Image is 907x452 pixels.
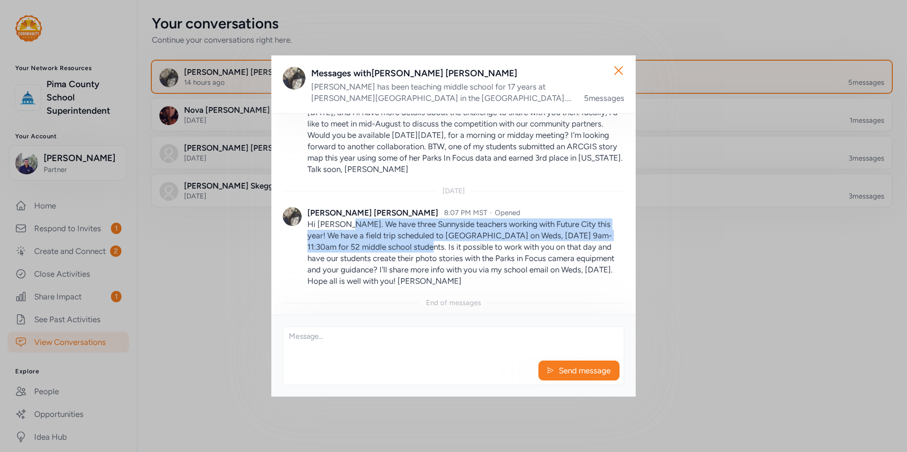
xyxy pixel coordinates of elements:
[307,218,624,287] p: Hi [PERSON_NAME]. We have three Sunnyside teachers working with Future City this year! We have a ...
[307,207,438,218] div: [PERSON_NAME] [PERSON_NAME]
[283,67,305,90] img: Avatar
[584,92,624,104] div: 5 messages
[538,361,620,380] button: Send message
[495,208,520,217] span: Opened
[444,208,487,217] span: 8:07 PM MST
[443,186,465,196] div: [DATE]
[490,208,492,217] span: ·
[283,207,302,226] img: Avatar
[426,298,481,307] div: End of messages
[311,81,573,104] div: [PERSON_NAME] has been teaching middle school for 17 years at [PERSON_NAME][GEOGRAPHIC_DATA] in t...
[307,72,624,175] p: Hi [PERSON_NAME], it's my turn with a late response! I've been away from technology much of the s...
[311,67,624,80] div: Messages with [PERSON_NAME] [PERSON_NAME]
[558,365,611,376] span: Send message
